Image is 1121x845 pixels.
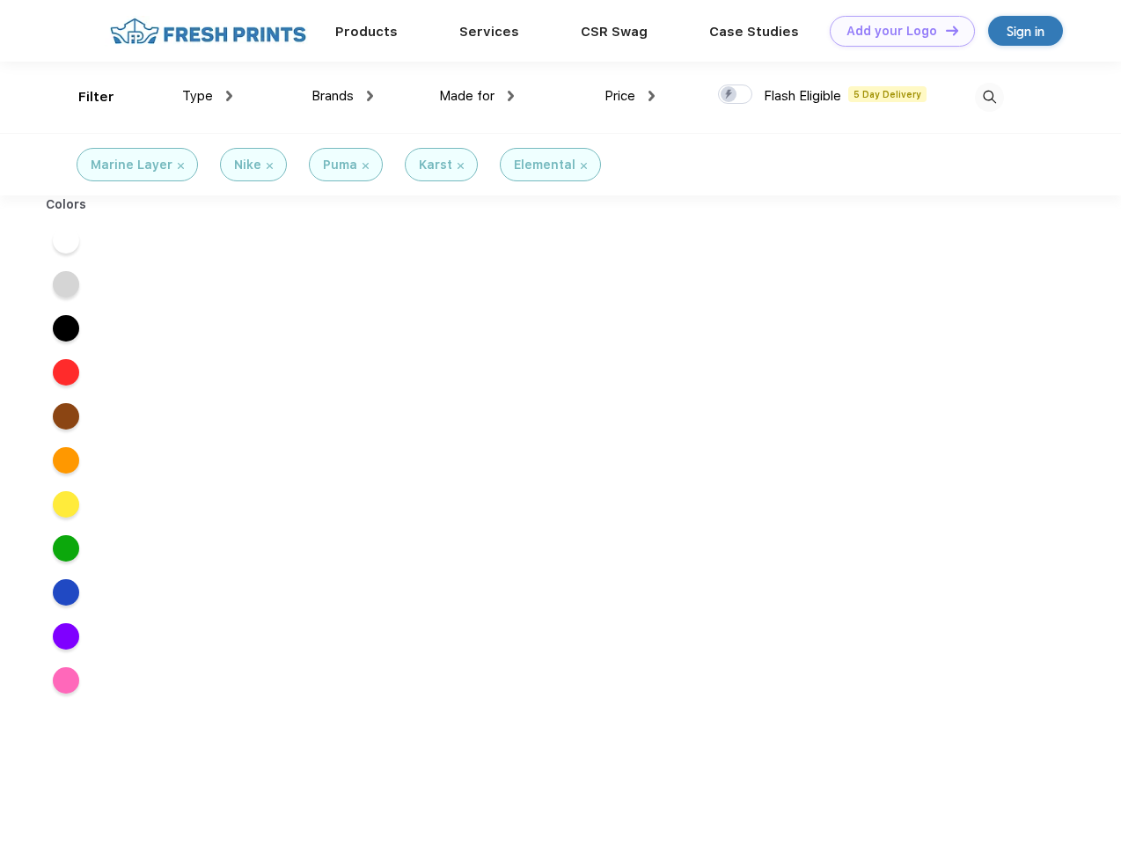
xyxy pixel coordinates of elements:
[105,16,311,47] img: fo%20logo%202.webp
[508,91,514,101] img: dropdown.png
[226,91,232,101] img: dropdown.png
[323,156,357,174] div: Puma
[648,91,655,101] img: dropdown.png
[33,195,100,214] div: Colors
[581,163,587,169] img: filter_cancel.svg
[419,156,452,174] div: Karst
[458,163,464,169] img: filter_cancel.svg
[848,86,927,102] span: 5 Day Delivery
[514,156,575,174] div: Elemental
[182,88,213,104] span: Type
[234,156,261,174] div: Nike
[335,24,398,40] a: Products
[946,26,958,35] img: DT
[78,87,114,107] div: Filter
[311,88,354,104] span: Brands
[581,24,648,40] a: CSR Swag
[91,156,172,174] div: Marine Layer
[846,24,937,39] div: Add your Logo
[975,83,1004,112] img: desktop_search.svg
[439,88,495,104] span: Made for
[459,24,519,40] a: Services
[988,16,1063,46] a: Sign in
[764,88,841,104] span: Flash Eligible
[267,163,273,169] img: filter_cancel.svg
[1007,21,1044,41] div: Sign in
[604,88,635,104] span: Price
[363,163,369,169] img: filter_cancel.svg
[178,163,184,169] img: filter_cancel.svg
[367,91,373,101] img: dropdown.png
